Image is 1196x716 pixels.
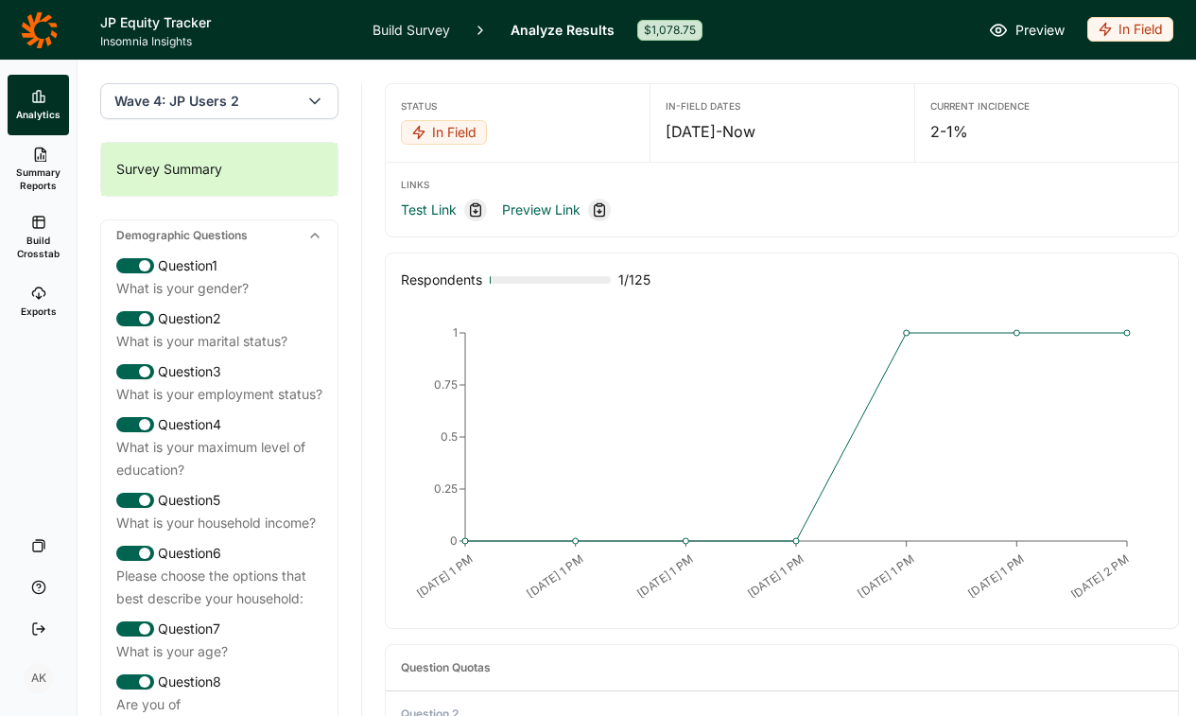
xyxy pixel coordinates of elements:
[524,551,585,601] text: [DATE] 1 PM
[21,305,57,318] span: Exports
[588,199,611,221] div: Copy link
[637,20,702,41] div: $1,078.75
[8,203,69,271] a: Build Crosstab
[15,166,61,192] span: Summary Reports
[930,99,1163,113] div: Current Incidence
[401,660,491,675] div: Question Quotas
[116,565,322,610] div: Please choose the options that best describe your household:
[401,120,487,147] button: In Field
[100,83,338,119] button: Wave 4: JP Users 2
[1087,17,1173,44] button: In Field
[116,436,322,481] div: What is your maximum level of education?
[450,533,458,548] tspan: 0
[634,551,696,601] text: [DATE] 1 PM
[116,330,322,353] div: What is your marital status?
[116,671,322,693] div: Question 8
[8,271,69,332] a: Exports
[8,75,69,135] a: Analytics
[1015,19,1065,42] span: Preview
[100,34,350,49] span: Insomnia Insights
[1087,17,1173,42] div: In Field
[401,99,634,113] div: Status
[666,120,898,143] div: [DATE] - Now
[989,19,1065,42] a: Preview
[965,551,1027,601] text: [DATE] 1 PM
[116,360,322,383] div: Question 3
[930,120,1163,143] div: 2-1%
[116,618,322,640] div: Question 7
[100,11,350,34] h1: JP Equity Tracker
[15,234,61,260] span: Build Crosstab
[116,277,322,300] div: What is your gender?
[434,481,458,496] tspan: 0.25
[855,551,916,601] text: [DATE] 1 PM
[116,489,322,512] div: Question 5
[502,199,581,221] a: Preview Link
[116,383,322,406] div: What is your employment status?
[745,551,806,601] text: [DATE] 1 PM
[414,551,476,601] text: [DATE] 1 PM
[464,199,487,221] div: Copy link
[441,429,458,444] tspan: 0.5
[434,377,458,392] tspan: 0.75
[401,199,457,221] a: Test Link
[8,135,69,203] a: Summary Reports
[16,108,61,121] span: Analytics
[116,512,322,534] div: What is your household income?
[116,254,322,277] div: Question 1
[116,542,322,565] div: Question 6
[101,220,338,251] div: Demographic Questions
[401,178,1163,191] div: Links
[116,307,322,330] div: Question 2
[101,143,338,196] div: Survey Summary
[401,120,487,145] div: In Field
[1068,551,1132,602] text: [DATE] 2 PM
[401,269,482,291] div: Respondents
[116,413,322,436] div: Question 4
[666,99,898,113] div: In-Field Dates
[618,269,650,291] span: 1 / 125
[24,663,54,693] div: AK
[453,325,458,340] tspan: 1
[116,640,322,663] div: What is your age?
[114,92,239,111] span: Wave 4: JP Users 2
